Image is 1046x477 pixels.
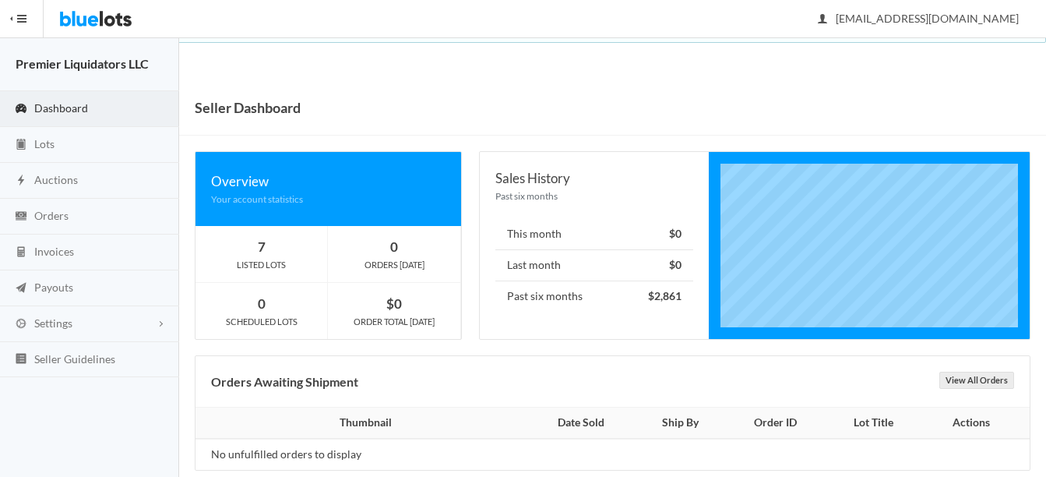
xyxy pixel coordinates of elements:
span: Dashboard [34,101,88,115]
span: Orders [34,209,69,222]
span: Seller Guidelines [34,352,115,366]
ion-icon: cash [13,210,29,224]
ion-icon: cog [13,317,29,332]
ion-icon: speedometer [13,102,29,117]
th: Actions [921,408,1030,439]
div: LISTED LOTS [195,258,327,272]
th: Thumbnail [195,408,527,439]
td: No unfulfilled orders to display [195,439,527,470]
span: Settings [34,316,72,330]
ion-icon: flash [13,174,29,189]
strong: $0 [669,258,681,271]
h1: Seller Dashboard [195,96,301,119]
li: Past six months [495,281,693,312]
th: Lot Title [826,408,921,439]
ion-icon: clipboard [13,138,29,153]
th: Ship By [636,408,725,439]
div: Overview [211,171,446,192]
strong: 0 [390,238,398,255]
li: This month [495,219,693,250]
ion-icon: paper plane [13,281,29,296]
strong: 7 [258,238,266,255]
div: SCHEDULED LOTS [195,315,327,329]
th: Date Sold [527,408,636,439]
th: Order ID [725,408,826,439]
span: [EMAIL_ADDRESS][DOMAIN_NAME] [819,12,1019,25]
li: Last month [495,249,693,281]
b: Orders Awaiting Shipment [211,374,358,389]
strong: Premier Liquidators LLC [16,56,149,71]
ion-icon: calculator [13,246,29,260]
div: Sales History [495,168,693,189]
span: Lots [34,137,55,150]
ion-icon: person [815,12,830,27]
div: ORDER TOTAL [DATE] [328,315,460,329]
div: Past six months [495,189,693,203]
div: Your account statistics [211,192,446,207]
strong: $2,861 [648,289,681,302]
span: Auctions [34,173,78,186]
ion-icon: list box [13,352,29,367]
div: ORDERS [DATE] [328,258,460,272]
strong: $0 [386,295,402,312]
a: View All Orders [939,372,1014,389]
span: Payouts [34,281,73,294]
strong: 0 [258,295,266,312]
span: Invoices [34,245,74,258]
strong: $0 [669,227,681,240]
